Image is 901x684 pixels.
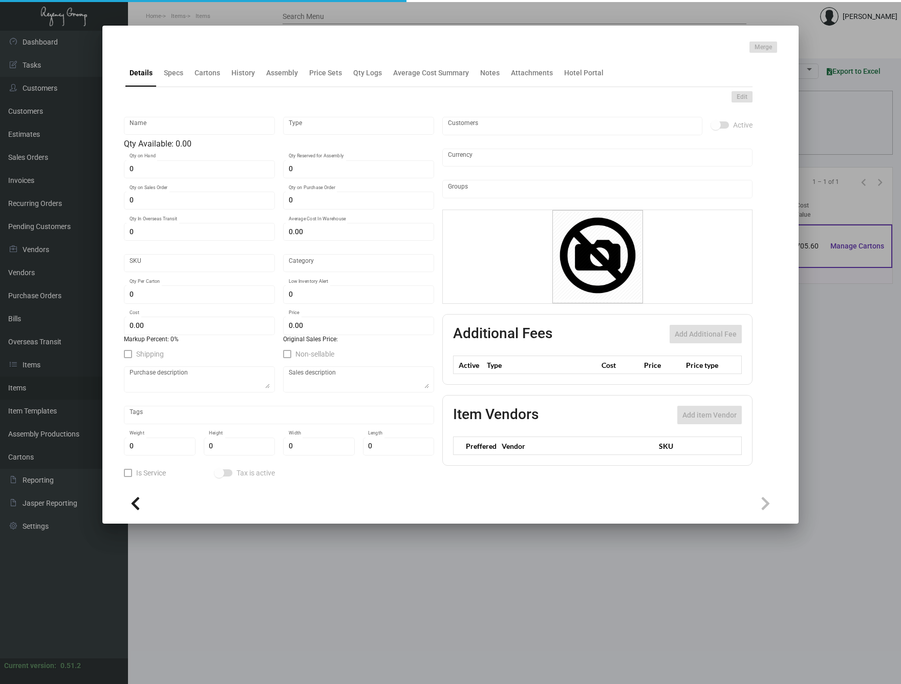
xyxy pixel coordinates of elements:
[454,356,485,374] th: Active
[641,356,683,374] th: Price
[231,68,255,78] div: History
[309,68,342,78] div: Price Sets
[136,467,166,479] span: Is Service
[454,437,497,455] th: Preffered
[749,42,777,53] button: Merge
[654,437,741,455] th: SKU
[484,356,599,374] th: Type
[564,68,604,78] div: Hotel Portal
[599,356,641,374] th: Cost
[136,348,164,360] span: Shipping
[4,660,56,671] div: Current version:
[497,437,654,455] th: Vendor
[737,93,747,101] span: Edit
[733,119,753,131] span: Active
[732,91,753,102] button: Edit
[448,122,697,130] input: Add new..
[453,325,552,343] h2: Additional Fees
[266,68,298,78] div: Assembly
[237,467,275,479] span: Tax is active
[60,660,81,671] div: 0.51.2
[195,68,220,78] div: Cartons
[511,68,553,78] div: Attachments
[295,348,334,360] span: Non-sellable
[480,68,500,78] div: Notes
[453,406,539,424] h2: Item Vendors
[683,356,730,374] th: Price type
[682,411,737,419] span: Add item Vendor
[353,68,382,78] div: Qty Logs
[755,43,772,52] span: Merge
[677,406,742,424] button: Add item Vendor
[164,68,183,78] div: Specs
[448,185,747,193] input: Add new..
[675,330,737,338] span: Add Additional Fee
[393,68,469,78] div: Average Cost Summary
[670,325,742,343] button: Add Additional Fee
[130,68,153,78] div: Details
[124,138,434,150] div: Qty Available: 0.00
